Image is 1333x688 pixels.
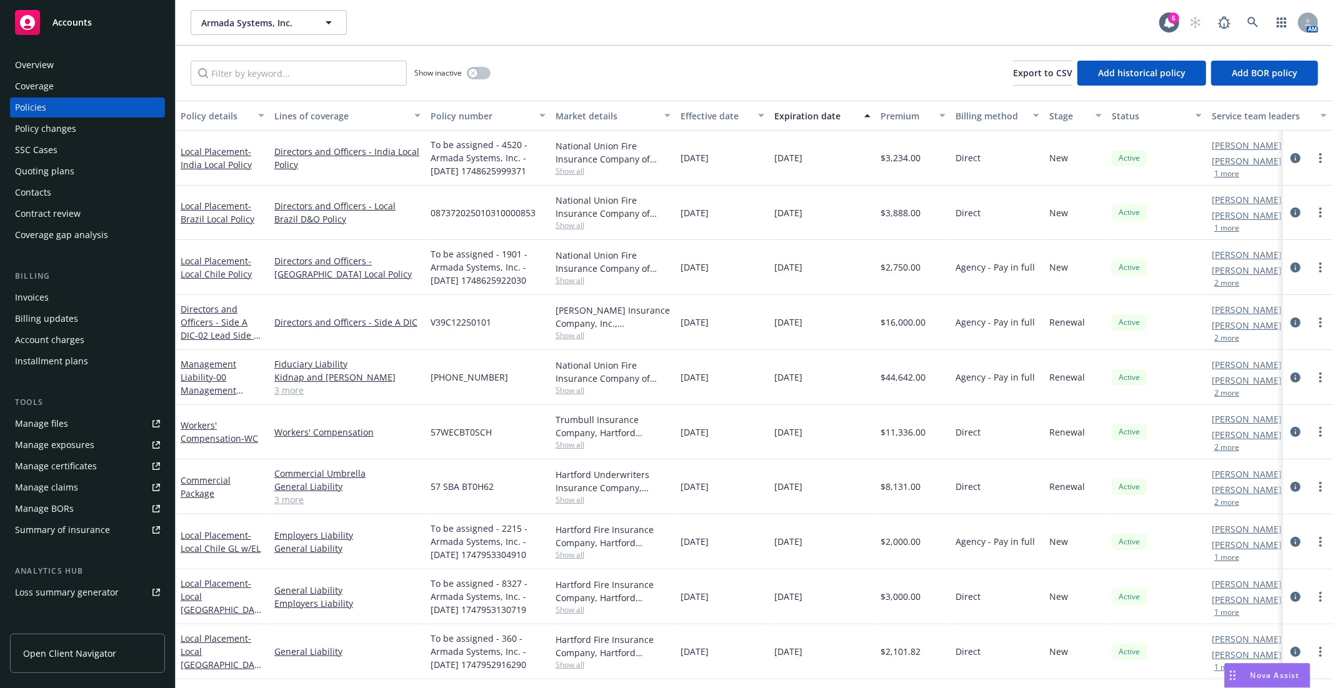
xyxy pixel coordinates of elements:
[1214,609,1239,616] button: 1 more
[431,522,546,561] span: To be assigned - 2215 - Armada Systems, Inc. - [DATE] 1747953304910
[1288,370,1303,385] a: circleInformation
[274,384,421,397] a: 3 more
[1013,61,1072,86] button: Export to CSV
[426,101,551,131] button: Policy number
[1313,260,1328,275] a: more
[1288,315,1303,330] a: circleInformation
[881,590,921,603] span: $3,000.00
[1288,260,1303,275] a: circleInformation
[414,67,462,78] span: Show inactive
[681,151,709,164] span: [DATE]
[956,480,981,493] span: Direct
[15,97,46,117] div: Policies
[10,287,165,307] a: Invoices
[956,371,1035,384] span: Agency - Pay in full
[10,5,165,40] a: Accounts
[431,371,508,384] span: [PHONE_NUMBER]
[556,604,671,615] span: Show all
[191,10,347,35] button: Armada Systems, Inc.
[556,330,671,341] span: Show all
[1212,139,1282,152] a: [PERSON_NAME]
[556,413,671,439] div: Trumbull Insurance Company, Hartford Insurance Group
[1117,426,1142,437] span: Active
[1313,534,1328,549] a: more
[1098,67,1186,79] span: Add historical policy
[431,632,546,671] span: To be assigned - 360 - Armada Systems, Inc. - [DATE] 1747952916290
[1212,10,1237,35] a: Report a Bug
[431,247,546,287] span: To be assigned - 1901 - Armada Systems, Inc. - [DATE] 1748625922030
[181,371,256,409] span: - 00 Management Liability $5M - AIG
[1168,12,1179,24] div: 6
[1232,67,1297,79] span: Add BOR policy
[15,330,84,350] div: Account charges
[15,161,74,181] div: Quoting plans
[10,396,165,409] div: Tools
[23,647,116,660] span: Open Client Navigator
[681,371,709,384] span: [DATE]
[774,371,802,384] span: [DATE]
[1212,467,1282,481] a: [PERSON_NAME]
[1077,61,1206,86] button: Add historical policy
[181,474,231,499] a: Commercial Package
[10,456,165,476] a: Manage certificates
[774,590,802,603] span: [DATE]
[881,261,921,274] span: $2,750.00
[274,480,421,493] a: General Liability
[181,329,261,367] span: - 02 Lead Side A DIC $5M xs $10M Binder
[956,535,1035,548] span: Agency - Pay in full
[1288,534,1303,549] a: circleInformation
[201,16,309,29] span: Armada Systems, Inc.
[274,529,421,542] a: Employers Liability
[10,414,165,434] a: Manage files
[1212,648,1282,661] a: [PERSON_NAME]
[1212,412,1282,426] a: [PERSON_NAME]
[10,270,165,282] div: Billing
[1313,424,1328,439] a: more
[774,426,802,439] span: [DATE]
[1049,426,1085,439] span: Renewal
[1214,664,1239,671] button: 1 more
[10,225,165,245] a: Coverage gap analysis
[556,659,671,670] span: Show all
[15,204,81,224] div: Contract review
[431,480,494,493] span: 57 SBA BT0H62
[10,435,165,455] span: Manage exposures
[556,549,671,560] span: Show all
[1212,209,1282,222] a: [PERSON_NAME]
[1117,481,1142,492] span: Active
[1117,591,1142,602] span: Active
[1214,170,1239,177] button: 1 more
[1214,279,1239,287] button: 2 more
[1214,499,1239,506] button: 2 more
[1288,644,1303,659] a: circleInformation
[10,565,165,577] div: Analytics hub
[774,535,802,548] span: [DATE]
[1212,632,1282,646] a: [PERSON_NAME]
[274,109,407,122] div: Lines of coverage
[274,254,421,281] a: Directors and Officers - [GEOGRAPHIC_DATA] Local Policy
[881,316,926,329] span: $16,000.00
[1214,444,1239,451] button: 2 more
[681,590,709,603] span: [DATE]
[956,109,1026,122] div: Billing method
[1212,109,1313,122] div: Service team leaders
[181,358,256,409] a: Management Liability
[10,204,165,224] a: Contract review
[681,206,709,219] span: [DATE]
[241,432,258,444] span: - WC
[1117,317,1142,328] span: Active
[556,385,671,396] span: Show all
[1288,589,1303,604] a: circleInformation
[551,101,676,131] button: Market details
[15,477,78,497] div: Manage claims
[15,351,88,371] div: Installment plans
[15,456,97,476] div: Manage certificates
[1212,264,1282,277] a: [PERSON_NAME]
[956,645,981,658] span: Direct
[274,467,421,480] a: Commercial Umbrella
[15,55,54,75] div: Overview
[181,109,251,122] div: Policy details
[1112,109,1188,122] div: Status
[1211,61,1318,86] button: Add BOR policy
[1107,101,1207,131] button: Status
